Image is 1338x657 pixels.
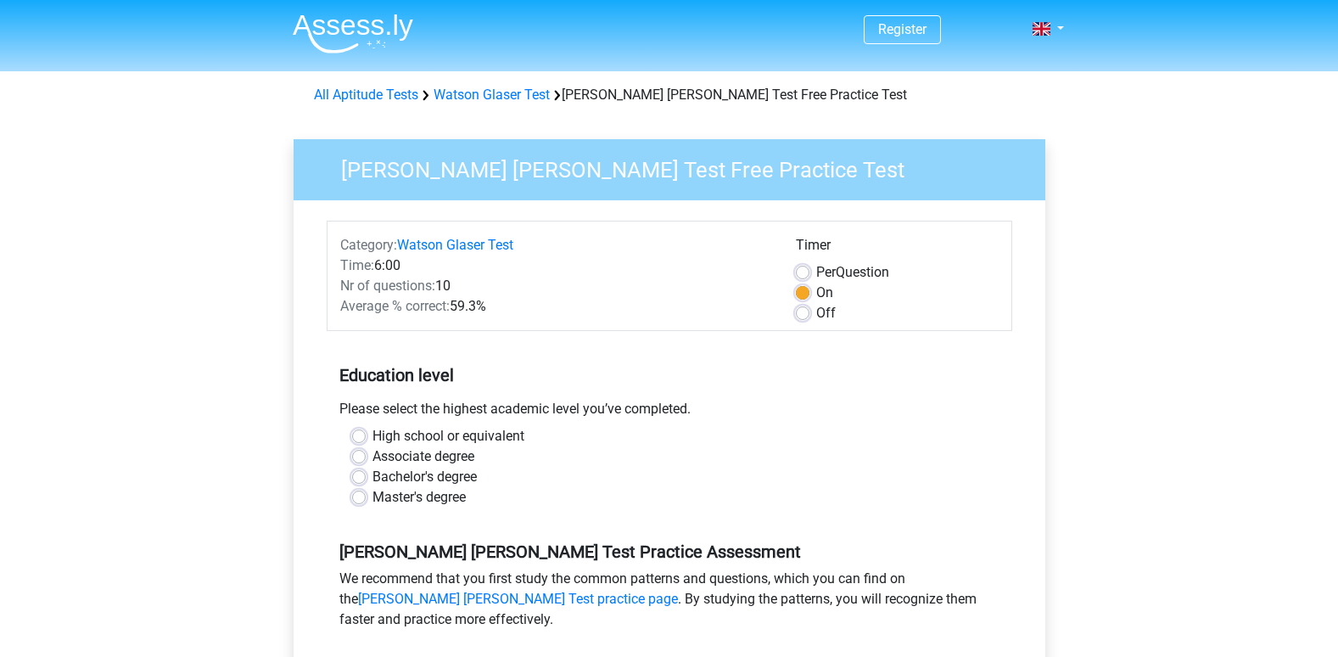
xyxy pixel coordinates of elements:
[293,14,413,53] img: Assessly
[321,150,1033,183] h3: [PERSON_NAME] [PERSON_NAME] Test Free Practice Test
[340,257,374,273] span: Time:
[816,303,836,323] label: Off
[816,262,889,283] label: Question
[328,276,783,296] div: 10
[340,298,450,314] span: Average % correct:
[328,255,783,276] div: 6:00
[816,283,833,303] label: On
[314,87,418,103] a: All Aptitude Tests
[796,235,999,262] div: Timer
[878,21,927,37] a: Register
[372,426,524,446] label: High school or equivalent
[816,264,836,280] span: Per
[339,358,999,392] h5: Education level
[327,569,1012,637] div: We recommend that you first study the common patterns and questions, which you can find on the . ...
[397,237,513,253] a: Watson Glaser Test
[372,446,474,467] label: Associate degree
[339,542,999,562] h5: [PERSON_NAME] [PERSON_NAME] Test Practice Assessment
[340,237,397,253] span: Category:
[340,278,435,294] span: Nr of questions:
[327,399,1012,426] div: Please select the highest academic level you’ve completed.
[372,467,477,487] label: Bachelor's degree
[307,85,1032,105] div: [PERSON_NAME] [PERSON_NAME] Test Free Practice Test
[372,487,466,508] label: Master's degree
[358,591,678,607] a: [PERSON_NAME] [PERSON_NAME] Test practice page
[328,296,783,317] div: 59.3%
[434,87,550,103] a: Watson Glaser Test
